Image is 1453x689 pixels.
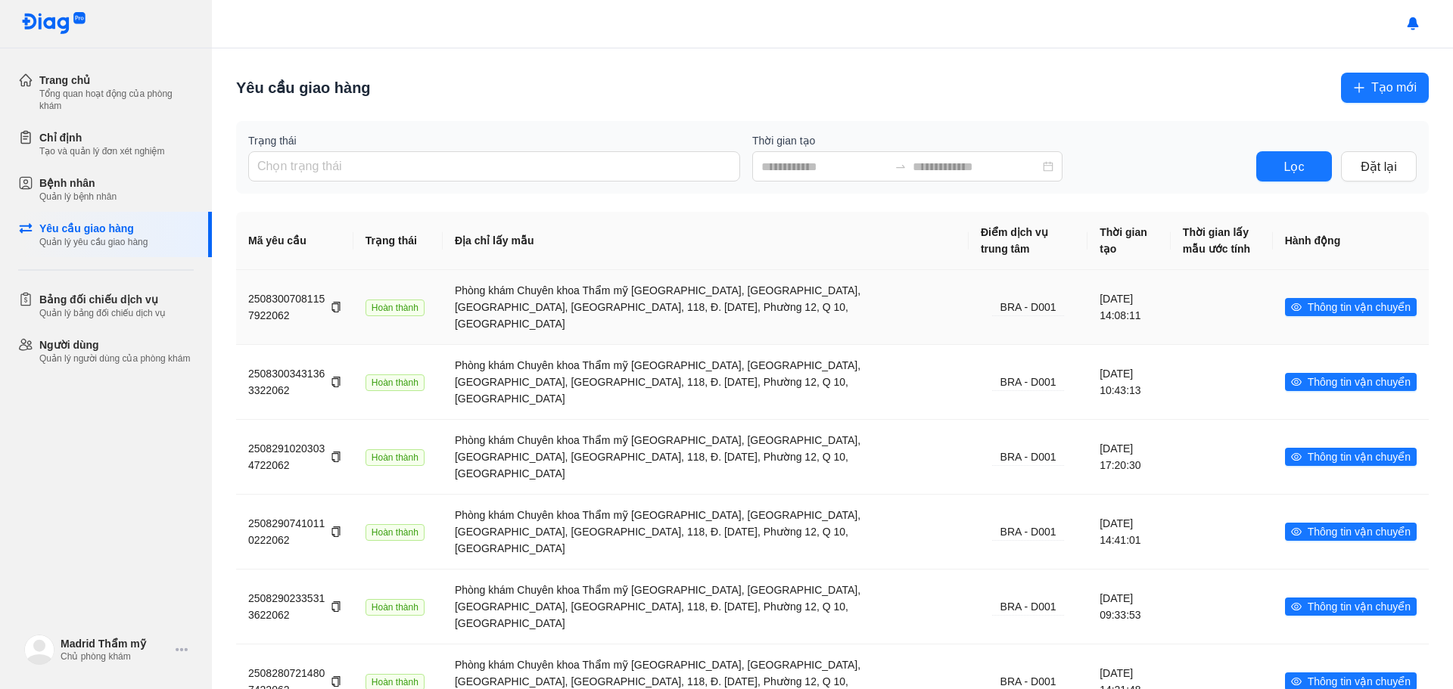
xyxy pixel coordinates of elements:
span: eye [1291,452,1302,462]
div: BRA - D001 [992,374,1064,391]
td: [DATE] 09:33:53 [1087,569,1171,644]
td: [DATE] 14:08:11 [1087,270,1171,344]
button: eyeThông tin vận chuyển [1285,523,1417,541]
div: Phòng khám Chuyên khoa Thẩm mỹ [GEOGRAPHIC_DATA], [GEOGRAPHIC_DATA], [GEOGRAPHIC_DATA], [GEOGRAPH... [455,507,957,557]
button: eyeThông tin vận chuyển [1285,298,1417,316]
div: 25083003431363322062 [248,365,341,399]
label: Thời gian tạo [752,133,1244,148]
div: Phòng khám Chuyên khoa Thẩm mỹ [GEOGRAPHIC_DATA], [GEOGRAPHIC_DATA], [GEOGRAPHIC_DATA], [GEOGRAPH... [455,282,957,332]
div: Quản lý bệnh nhân [39,191,117,203]
th: Địa chỉ lấy mẫu [443,212,969,270]
span: Thông tin vận chuyển [1308,374,1411,390]
label: Trạng thái [248,133,740,148]
div: Tạo và quản lý đơn xét nghiệm [39,145,164,157]
span: copy [331,601,341,612]
span: plus [1353,82,1365,94]
span: eye [1291,526,1302,537]
button: eyeThông tin vận chuyển [1285,597,1417,616]
button: eyeThông tin vận chuyển [1285,448,1417,466]
div: Yêu cầu giao hàng [236,77,371,98]
div: BRA - D001 [992,448,1064,466]
span: copy [331,526,341,537]
button: Đặt lại [1341,151,1417,182]
th: Thời gian lấy mẫu ước tính [1171,212,1273,270]
th: Thời gian tạo [1087,212,1171,270]
span: Thông tin vận chuyển [1308,598,1411,615]
div: Phòng khám Chuyên khoa Thẩm mỹ [GEOGRAPHIC_DATA], [GEOGRAPHIC_DATA], [GEOGRAPHIC_DATA], [GEOGRAPH... [455,432,957,482]
span: Đặt lại [1361,157,1397,176]
div: Quản lý bảng đối chiếu dịch vụ [39,307,166,319]
div: BRA - D001 [992,299,1064,316]
div: BRA - D001 [992,598,1064,616]
div: Yêu cầu giao hàng [39,221,148,236]
button: eyeThông tin vận chuyển [1285,373,1417,391]
span: copy [331,302,341,312]
span: eye [1291,302,1302,312]
div: Tổng quan hoạt động của phòng khám [39,88,194,112]
div: Chủ phòng khám [61,650,170,663]
span: copy [331,676,341,687]
div: Người dùng [39,337,190,352]
td: [DATE] 14:41:01 [1087,494,1171,569]
td: [DATE] 17:20:30 [1087,419,1171,494]
th: Mã yêu cầu [236,212,353,270]
span: swap-right [895,160,907,172]
th: Điểm dịch vụ trung tâm [969,212,1087,270]
img: logo [21,12,86,36]
span: Thông tin vận chuyển [1308,523,1411,540]
div: Madrid Thẩm mỹ [61,637,170,650]
span: copy [331,452,341,462]
img: logo [24,635,54,665]
span: Hoàn thành [366,449,425,466]
span: Hoàn thành [366,599,425,616]
div: Phòng khám Chuyên khoa Thẩm mỹ [GEOGRAPHIC_DATA], [GEOGRAPHIC_DATA], [GEOGRAPHIC_DATA], [GEOGRAPH... [455,357,957,407]
span: to [895,160,907,172]
span: Hoàn thành [366,374,425,391]
th: Hành động [1273,212,1429,270]
div: 25082902335313622062 [248,590,341,623]
div: Trang chủ [39,73,194,88]
span: eye [1291,377,1302,387]
th: Trạng thái [353,212,443,270]
td: [DATE] 10:43:13 [1087,344,1171,419]
div: 25082907410110222062 [248,515,341,548]
div: 25082910203034722062 [248,440,341,473]
div: Chỉ định [39,130,164,145]
span: Hoàn thành [366,299,425,316]
span: eye [1291,676,1302,687]
button: Lọc [1256,151,1332,182]
span: Hoàn thành [366,524,425,541]
div: Quản lý yêu cầu giao hàng [39,236,148,248]
span: Thông tin vận chuyển [1308,299,1411,315]
div: Bảng đối chiếu dịch vụ [39,292,166,307]
div: Phòng khám Chuyên khoa Thẩm mỹ [GEOGRAPHIC_DATA], [GEOGRAPHIC_DATA], [GEOGRAPHIC_DATA], [GEOGRAPH... [455,582,957,632]
div: BRA - D001 [992,523,1064,541]
button: plusTạo mới [1341,73,1429,103]
span: copy [331,377,341,387]
div: 25083007081157922062 [248,290,341,324]
span: Lọc [1284,157,1305,176]
div: Quản lý người dùng của phòng khám [39,352,190,365]
div: Bệnh nhân [39,175,117,191]
span: Thông tin vận chuyển [1308,448,1411,465]
span: Tạo mới [1371,78,1417,97]
span: eye [1291,601,1302,612]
